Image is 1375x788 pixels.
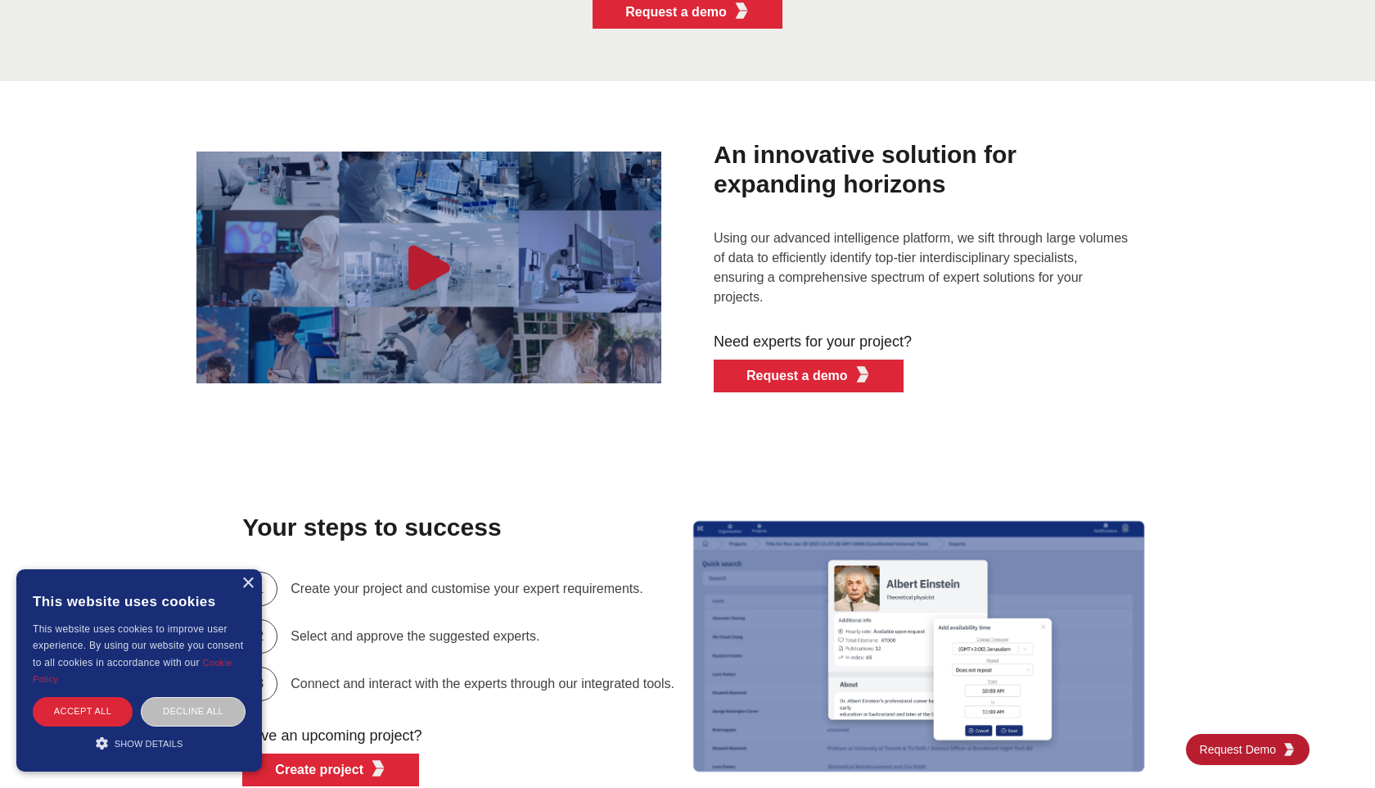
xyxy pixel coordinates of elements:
[242,718,674,754] h3: Have an upcoming project?
[115,739,183,749] span: Show details
[291,674,674,694] div: Connect and interact with the experts through our integrated tools.
[275,760,363,780] p: Create project
[291,579,642,599] div: Create your project and customise your expert requirements.
[242,754,419,786] button: Create projectKGG Fifth Element RED
[687,515,1179,777] img: KOL management, KEE, Therapy area experts
[370,760,386,777] img: KGG Fifth Element RED
[196,134,661,401] button: KOL management, KEE, Therapy area experts
[33,697,133,726] div: Accept all
[242,506,674,549] h1: Your steps to success
[714,134,1131,206] h1: An innovative solution for expanding horizons
[33,735,246,751] div: Show details
[733,2,750,19] img: KGG Fifth Element RED
[1186,734,1310,765] a: Request DemoKGG
[1200,741,1283,758] span: Request Demo
[241,577,254,590] div: Close
[746,366,848,386] p: Request a demo
[33,623,243,668] span: This website uses cookies to improve user experience. By using our website you consent to all coo...
[714,324,1131,360] h3: Need experts for your project?
[854,366,871,383] img: KGG Fifth Element RED
[33,658,232,684] a: Cookie Policy
[33,582,246,621] div: This website uses cookies
[1283,743,1296,756] img: KGG
[714,229,1131,307] p: Using our advanced intelligence platform, we sift through large volumes of data to efficiently id...
[714,360,904,392] button: Request a demoKGG Fifth Element RED
[291,627,539,646] div: Select and approve the suggested experts.
[625,2,727,22] p: Request a demo
[1293,709,1375,788] iframe: Chat Widget
[196,137,661,399] img: KOL management, KEE, Therapy area experts
[141,697,246,726] div: Decline all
